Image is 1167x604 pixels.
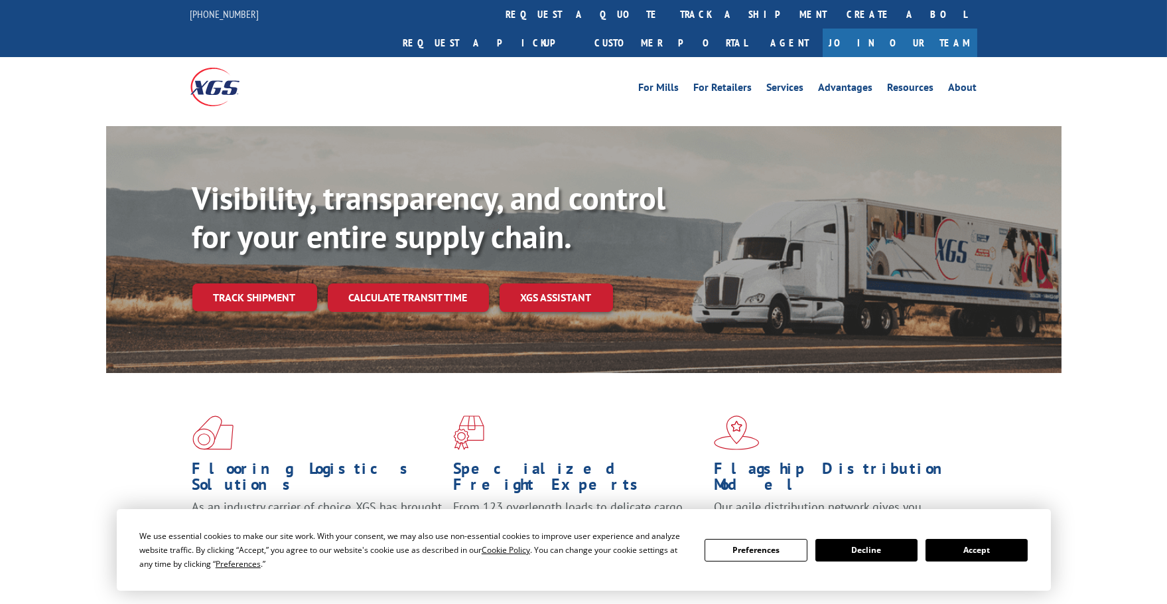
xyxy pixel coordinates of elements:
[192,499,443,546] span: As an industry carrier of choice, XGS has brought innovation and dedication to flooring logistics...
[216,558,261,569] span: Preferences
[819,82,873,97] a: Advantages
[192,415,234,450] img: xgs-icon-total-supply-chain-intelligence-red
[639,82,679,97] a: For Mills
[888,82,934,97] a: Resources
[192,283,317,311] a: Track shipment
[767,82,804,97] a: Services
[815,539,918,562] button: Decline
[482,544,530,556] span: Cookie Policy
[694,82,752,97] a: For Retailers
[500,283,613,312] a: XGS ASSISTANT
[714,461,965,499] h1: Flagship Distribution Model
[926,539,1028,562] button: Accept
[453,461,704,499] h1: Specialized Freight Experts
[117,509,1051,591] div: Cookie Consent Prompt
[758,29,823,57] a: Agent
[192,461,443,499] h1: Flooring Logistics Solutions
[705,539,807,562] button: Preferences
[453,415,484,450] img: xgs-icon-focused-on-flooring-red
[714,415,760,450] img: xgs-icon-flagship-distribution-model-red
[393,29,585,57] a: Request a pickup
[585,29,758,57] a: Customer Portal
[190,7,259,21] a: [PHONE_NUMBER]
[139,529,689,571] div: We use essential cookies to make our site work. With your consent, we may also use non-essential ...
[453,499,704,558] p: From 123 overlength loads to delicate cargo, our experienced staff knows the best way to move you...
[192,177,666,257] b: Visibility, transparency, and control for your entire supply chain.
[823,29,977,57] a: Join Our Team
[714,499,958,530] span: Our agile distribution network gives you nationwide inventory management on demand.
[949,82,977,97] a: About
[328,283,489,312] a: Calculate transit time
